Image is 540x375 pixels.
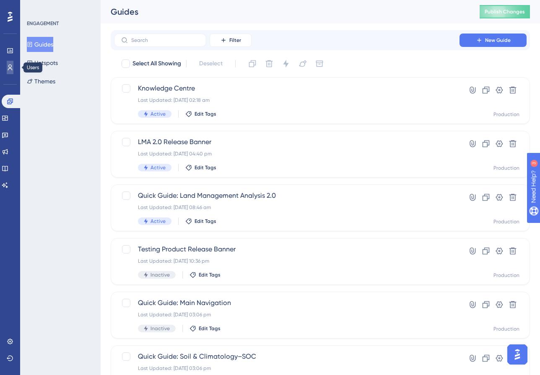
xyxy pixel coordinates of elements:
button: Edit Tags [190,272,221,278]
span: Select All Showing [132,59,181,69]
button: Themes [27,74,55,89]
button: Deselect [192,56,230,71]
span: Active [151,111,166,117]
iframe: UserGuiding AI Assistant Launcher [505,342,530,367]
span: Edit Tags [195,111,216,117]
div: Production [493,111,519,118]
span: Quick Guide: Soil & Climatology–SOC [138,352,436,362]
span: Inactive [151,272,170,278]
span: Publish Changes [485,8,525,15]
button: Edit Tags [185,164,216,171]
div: Last Updated: [DATE] 03:06 pm [138,365,436,372]
span: LMA 2.0 Release Banner [138,137,436,147]
span: Edit Tags [195,218,216,225]
div: 3 [58,4,61,11]
span: Quick Guide: Main Navigation [138,298,436,308]
div: Production [493,326,519,332]
div: Last Updated: [DATE] 04:40 pm [138,150,436,157]
span: Testing Product Release Banner [138,244,436,254]
span: Quick Guide: Land Management Analysis 2.0 [138,191,436,201]
input: Search [131,37,199,43]
span: Filter [229,37,241,44]
span: Active [151,218,166,225]
button: Guides [27,37,53,52]
span: Edit Tags [199,272,221,278]
div: Last Updated: [DATE] 02:18 am [138,97,436,103]
button: New Guide [460,34,527,47]
div: Last Updated: [DATE] 10:36 pm [138,258,436,264]
button: Filter [210,34,252,47]
span: Knowledge Centre [138,83,436,93]
span: New Guide [485,37,511,44]
div: Production [493,272,519,279]
button: Edit Tags [185,218,216,225]
button: Edit Tags [185,111,216,117]
div: Last Updated: [DATE] 03:06 pm [138,311,436,318]
span: Active [151,164,166,171]
span: Inactive [151,325,170,332]
button: Hotspots [27,55,58,70]
span: Deselect [199,59,223,69]
div: ENGAGEMENT [27,20,59,27]
span: Edit Tags [199,325,221,332]
button: Edit Tags [190,325,221,332]
div: Last Updated: [DATE] 08:46 am [138,204,436,211]
span: Edit Tags [195,164,216,171]
div: Production [493,165,519,171]
div: Production [493,218,519,225]
span: Need Help? [20,2,52,12]
button: Publish Changes [480,5,530,18]
div: Guides [111,6,459,18]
